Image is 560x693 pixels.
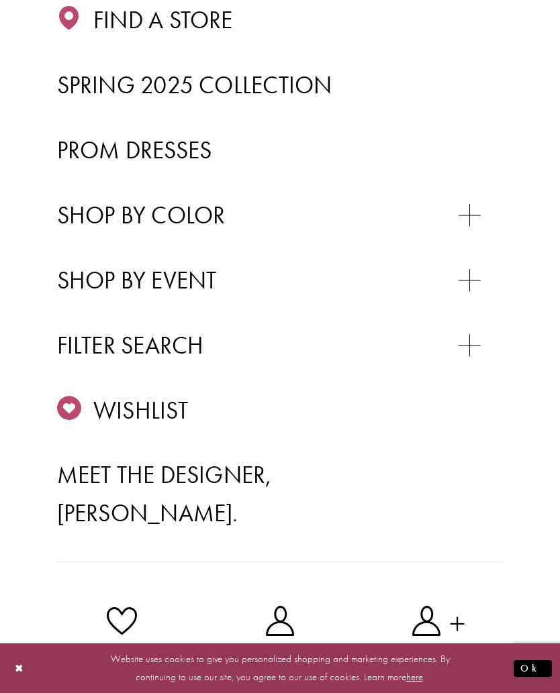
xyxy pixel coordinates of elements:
a: Find a store [57,1,504,40]
span: Prom Dresses [57,135,212,166]
a: here [406,670,423,684]
span: Spring 2025 Collection [57,70,332,101]
span: Wishlist [93,395,188,426]
a: Prom Dresses [57,131,504,170]
button: Submit Dialog [514,660,552,677]
p: Website uses cookies to give you personalized shopping and marketing experiences. By continuing t... [97,650,463,686]
a: Wishlist [57,392,504,430]
span: Find a store [93,5,233,36]
a: Spring 2025 Collection [57,66,504,105]
button: Close Dialog [8,657,31,680]
span: Meet the designer, [PERSON_NAME]. [57,460,273,529]
span: + [449,606,465,636]
a: Meet the designer, [PERSON_NAME]. [57,456,504,533]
